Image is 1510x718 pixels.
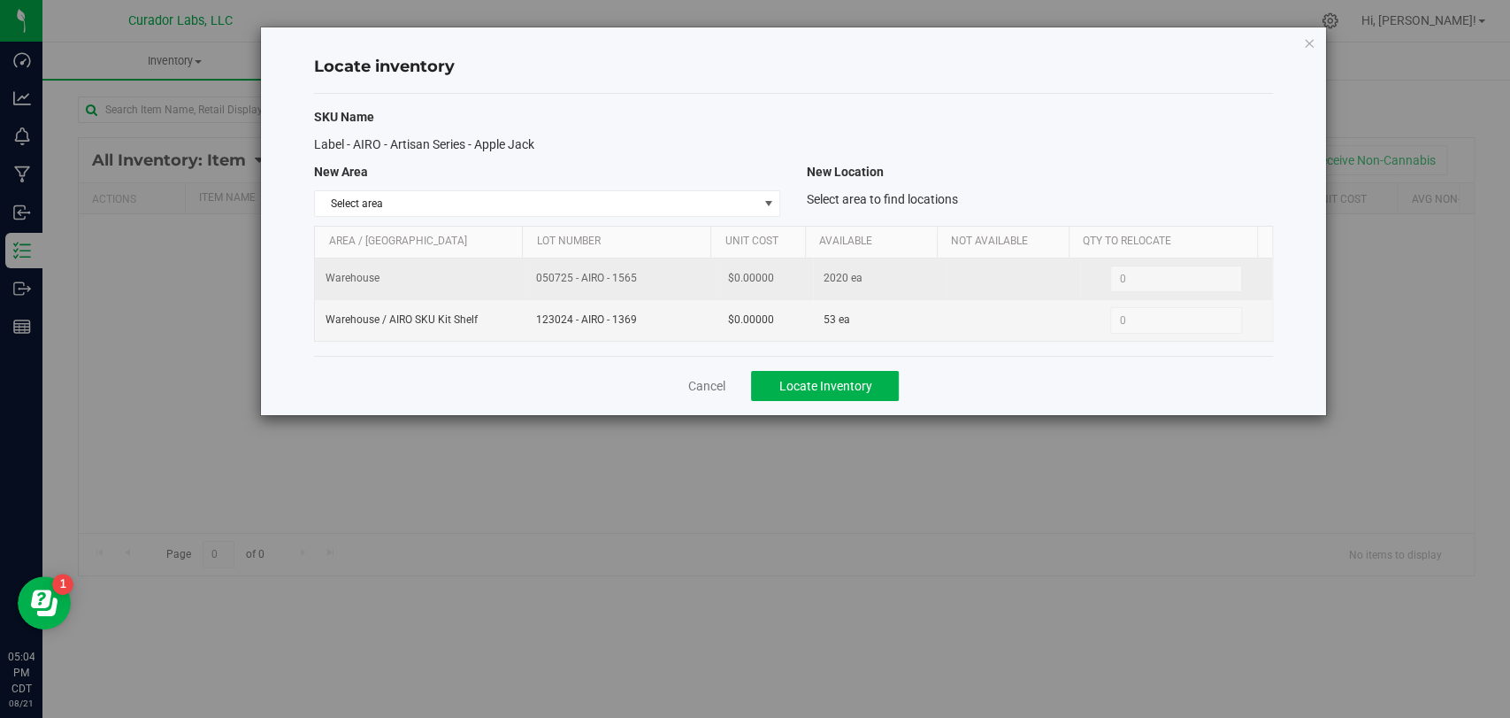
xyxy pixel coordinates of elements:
a: Lot Number [537,235,704,249]
span: $0.00000 [727,270,773,287]
a: Qty to Relocate [1083,235,1250,249]
span: select [757,191,779,216]
span: Select area [315,191,757,216]
h4: Locate inventory [314,56,1272,79]
span: Locate Inventory [778,379,871,393]
span: $0.00000 [727,312,773,328]
span: 050725 - AIRO - 1565 [536,270,706,287]
button: Locate Inventory [751,371,899,401]
a: Not Available [951,235,1062,249]
a: Unit Cost [725,235,799,249]
span: 123024 - AIRO - 1369 [536,312,706,328]
span: Label - AIRO - Artisan Series - Apple Jack [314,137,534,151]
span: Select area to find locations [807,192,958,206]
span: Warehouse [326,270,379,287]
span: 53 ea [824,312,850,328]
iframe: Resource center [18,576,71,629]
span: Warehouse / AIRO SKU Kit Shelf [326,312,478,328]
span: SKU Name [314,110,374,124]
span: 2020 ea [824,270,862,287]
a: Area / [GEOGRAPHIC_DATA] [329,235,517,249]
iframe: Resource center unread badge [52,574,73,595]
span: New Area [314,165,368,179]
span: New Location [807,165,884,179]
a: Available [819,235,930,249]
a: Cancel [687,377,724,395]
